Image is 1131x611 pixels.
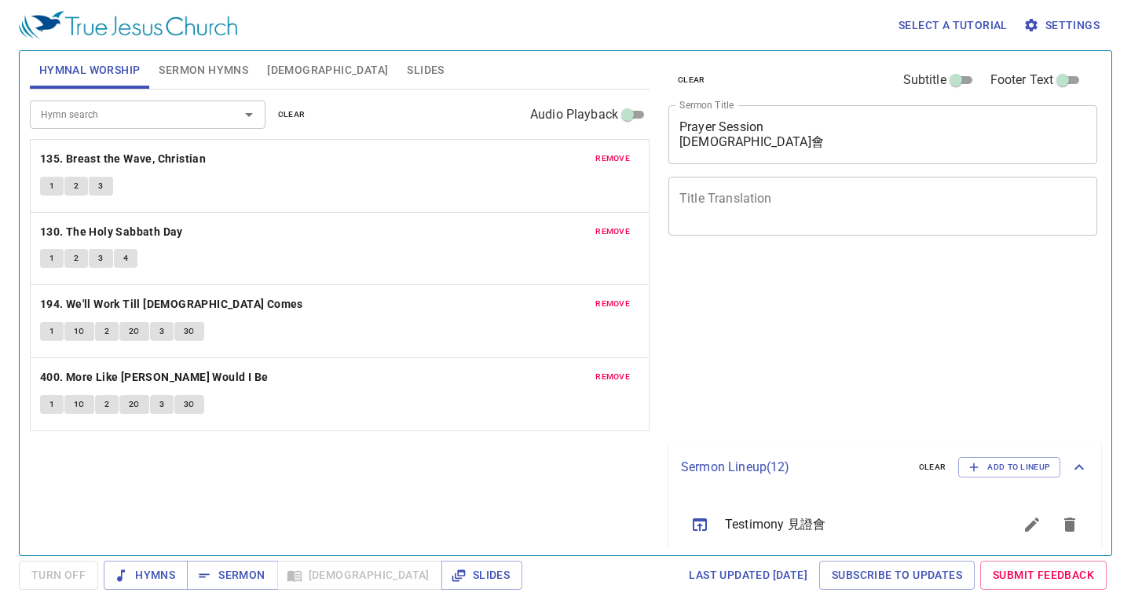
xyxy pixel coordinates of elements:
[40,295,306,314] button: 194. We'll Work Till [DEMOGRAPHIC_DATA] Comes
[832,565,962,585] span: Subscribe to Updates
[595,152,630,166] span: remove
[40,322,64,341] button: 1
[187,561,277,590] button: Sermon
[98,251,103,265] span: 3
[95,395,119,414] button: 2
[129,397,140,412] span: 2C
[104,324,109,338] span: 2
[199,565,265,585] span: Sermon
[40,249,64,268] button: 1
[159,60,248,80] span: Sermon Hymns
[40,295,303,314] b: 194. We'll Work Till [DEMOGRAPHIC_DATA] Comes
[1027,16,1100,35] span: Settings
[441,561,522,590] button: Slides
[990,71,1054,90] span: Footer Text
[174,395,204,414] button: 3C
[119,322,149,341] button: 2C
[407,60,444,80] span: Slides
[49,397,54,412] span: 1
[980,561,1107,590] a: Submit Feedback
[662,252,1013,435] iframe: from-child
[95,322,119,341] button: 2
[530,105,618,124] span: Audio Playback
[123,251,128,265] span: 4
[159,397,164,412] span: 3
[910,458,956,477] button: clear
[586,368,639,386] button: remove
[238,104,260,126] button: Open
[40,395,64,414] button: 1
[159,324,164,338] span: 3
[150,322,174,341] button: 3
[40,149,209,169] button: 135. Breast the Wave, Christian
[40,149,206,169] b: 135. Breast the Wave, Christian
[49,251,54,265] span: 1
[595,225,630,239] span: remove
[278,108,306,122] span: clear
[119,395,149,414] button: 2C
[150,395,174,414] button: 3
[454,565,510,585] span: Slides
[174,322,204,341] button: 3C
[668,441,1101,493] div: Sermon Lineup(12)clearAdd to Lineup
[40,222,185,242] button: 130. The Holy Sabbath Day
[184,324,195,338] span: 3C
[899,16,1008,35] span: Select a tutorial
[269,105,315,124] button: clear
[89,249,112,268] button: 3
[586,295,639,313] button: remove
[919,460,946,474] span: clear
[681,458,906,477] p: Sermon Lineup ( 12 )
[40,368,269,387] b: 400. More Like [PERSON_NAME] Would I Be
[104,561,188,590] button: Hymns
[74,397,85,412] span: 1C
[184,397,195,412] span: 3C
[19,11,237,39] img: True Jesus Church
[993,565,1094,585] span: Submit Feedback
[64,249,88,268] button: 2
[683,561,814,590] a: Last updated [DATE]
[129,324,140,338] span: 2C
[892,11,1014,40] button: Select a tutorial
[819,561,975,590] a: Subscribe to Updates
[40,177,64,196] button: 1
[668,71,715,90] button: clear
[116,565,175,585] span: Hymns
[114,249,137,268] button: 4
[49,324,54,338] span: 1
[267,60,388,80] span: [DEMOGRAPHIC_DATA]
[1020,11,1106,40] button: Settings
[586,222,639,241] button: remove
[89,177,112,196] button: 3
[968,460,1050,474] span: Add to Lineup
[74,324,85,338] span: 1C
[595,370,630,384] span: remove
[49,179,54,193] span: 1
[689,565,807,585] span: Last updated [DATE]
[104,397,109,412] span: 2
[40,222,183,242] b: 130. The Holy Sabbath Day
[678,73,705,87] span: clear
[958,457,1060,477] button: Add to Lineup
[98,179,103,193] span: 3
[586,149,639,168] button: remove
[40,368,271,387] button: 400. More Like [PERSON_NAME] Would I Be
[725,515,975,534] span: Testimony 見證會
[679,119,1086,149] textarea: Prayer Session [DEMOGRAPHIC_DATA]會
[64,177,88,196] button: 2
[64,395,94,414] button: 1C
[74,179,79,193] span: 2
[39,60,141,80] span: Hymnal Worship
[595,297,630,311] span: remove
[903,71,946,90] span: Subtitle
[74,251,79,265] span: 2
[64,322,94,341] button: 1C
